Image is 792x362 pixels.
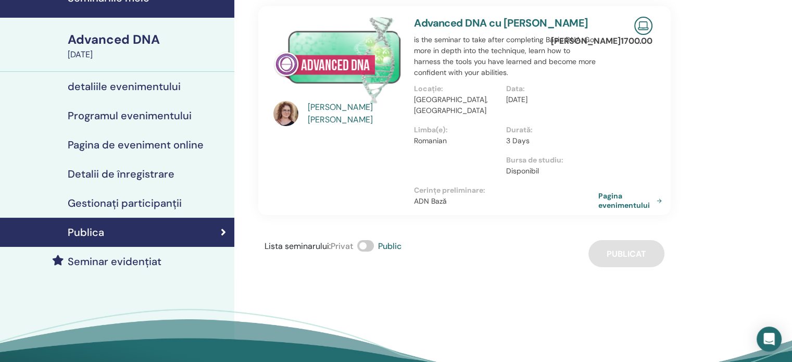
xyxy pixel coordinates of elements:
[61,31,234,61] a: Advanced DNA[DATE]
[414,94,500,116] p: [GEOGRAPHIC_DATA], [GEOGRAPHIC_DATA]
[68,168,174,180] h4: Detalii de înregistrare
[506,166,592,177] p: Disponibil
[68,48,228,61] div: [DATE]
[68,226,104,239] h4: Publica
[273,17,401,104] img: Advanced DNA
[598,191,666,210] a: Pagina evenimentului
[506,135,592,146] p: 3 Days
[68,255,161,268] h4: Seminar evidențiat
[757,327,782,352] div: Open Intercom Messenger
[68,109,192,122] h4: Programul evenimentului
[551,35,652,47] p: [PERSON_NAME] 1700.00
[414,83,500,94] p: Locație :
[308,101,404,126] a: [PERSON_NAME] [PERSON_NAME]
[273,101,298,126] img: default.jpg
[414,16,588,30] a: Advanced DNA cu [PERSON_NAME]
[68,139,204,151] h4: Pagina de eveniment online
[414,185,598,196] p: Cerințe preliminare :
[506,94,592,105] p: [DATE]
[68,31,228,48] div: Advanced DNA
[414,135,500,146] p: Romanian
[414,34,598,78] p: is the seminar to take after completing Basic DNA. Go more in depth into the technique, learn how...
[506,124,592,135] p: Durată :
[634,17,652,35] img: Live Online Seminar
[414,124,500,135] p: Limba(e) :
[331,241,353,252] span: Privat
[265,241,331,252] span: Lista seminarului :
[378,241,401,252] span: Public
[506,155,592,166] p: Bursa de studiu :
[68,80,181,93] h4: detaliile evenimentului
[68,197,182,209] h4: Gestionați participanții
[414,196,598,207] p: ADN Bază
[506,83,592,94] p: Data :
